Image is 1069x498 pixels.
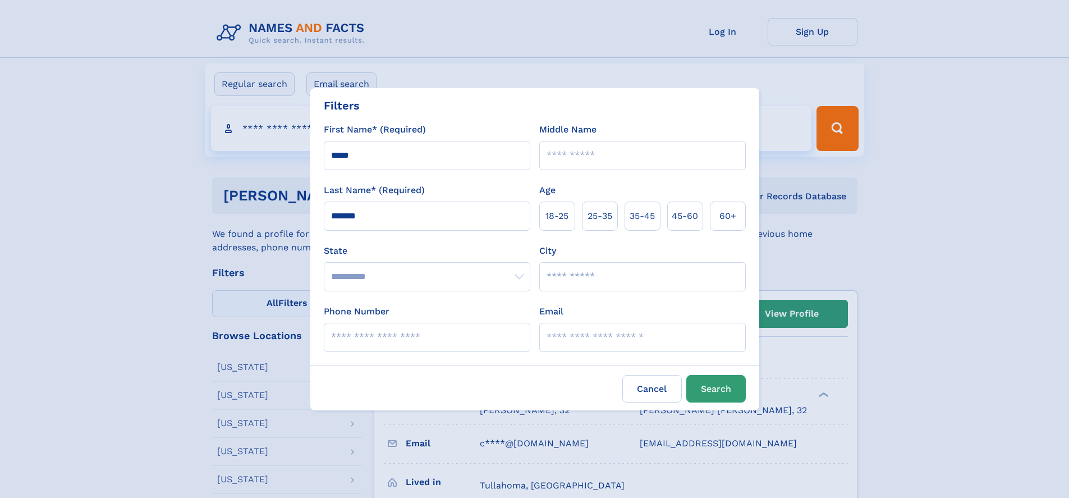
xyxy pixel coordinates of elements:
[686,375,746,403] button: Search
[545,209,568,223] span: 18‑25
[539,184,556,197] label: Age
[539,123,597,136] label: Middle Name
[324,244,530,258] label: State
[324,305,389,318] label: Phone Number
[539,305,563,318] label: Email
[324,123,426,136] label: First Name* (Required)
[324,97,360,114] div: Filters
[630,209,655,223] span: 35‑45
[324,184,425,197] label: Last Name* (Required)
[539,244,556,258] label: City
[719,209,736,223] span: 60+
[588,209,612,223] span: 25‑35
[672,209,698,223] span: 45‑60
[622,375,682,403] label: Cancel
